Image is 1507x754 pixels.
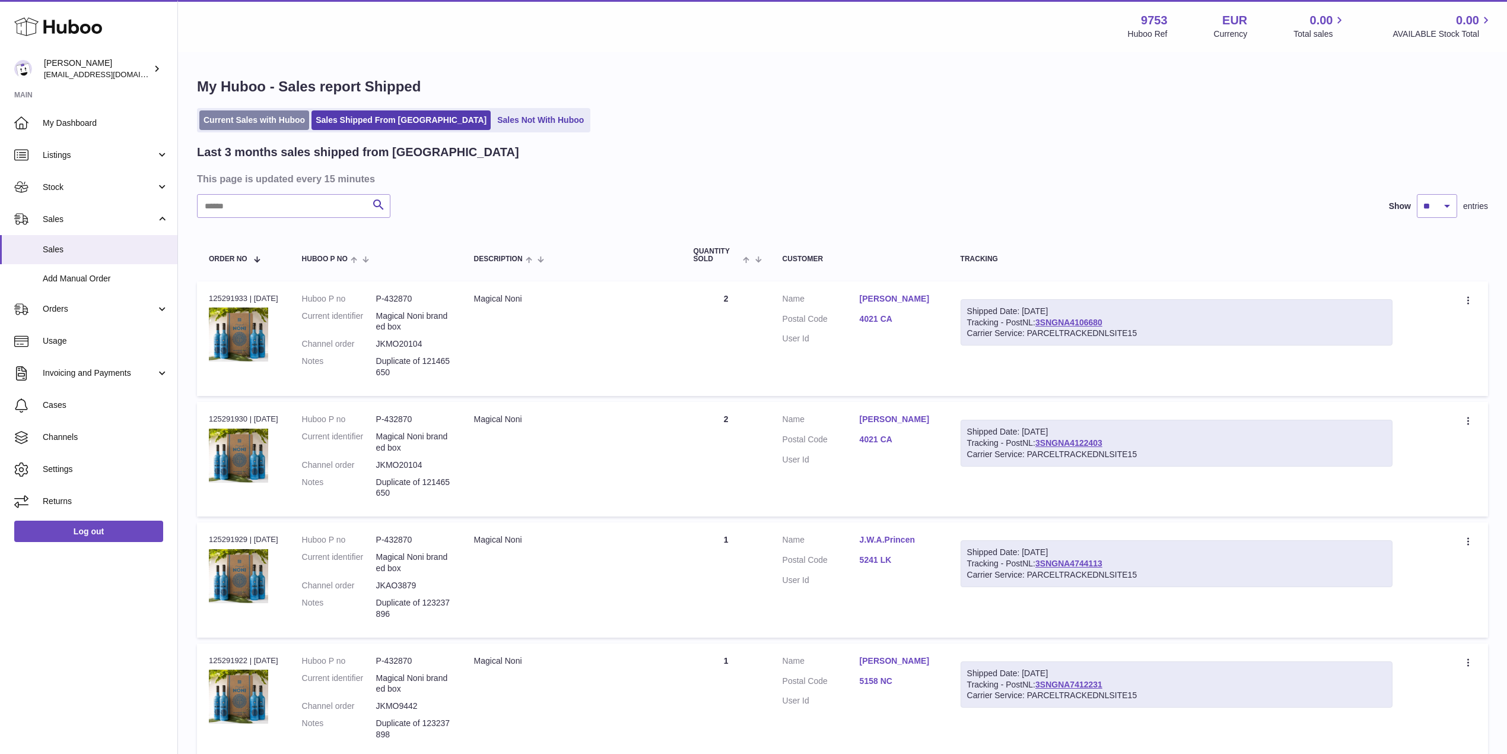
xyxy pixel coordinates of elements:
a: Current Sales with Huboo [199,110,309,130]
dt: Notes [302,597,376,620]
a: 5241 LK [860,555,937,566]
strong: 9753 [1141,12,1168,28]
div: Magical Noni [474,414,670,425]
span: Huboo P no [302,255,348,263]
span: Usage [43,335,168,347]
label: Show [1389,201,1411,212]
img: 1651244466.jpg [209,549,268,603]
dt: Name [783,414,860,428]
dt: Name [783,534,860,549]
span: Invoicing and Payments [43,368,156,379]
div: Tracking - PostNL: [961,661,1393,708]
td: 2 [682,402,771,517]
span: Sales [43,244,168,255]
div: Magical Noni [474,655,670,667]
dd: JKAO3879 [376,580,450,591]
a: Sales Not With Huboo [493,110,588,130]
dt: Name [783,293,860,308]
a: [PERSON_NAME] [860,655,937,667]
div: Tracking - PostNL: [961,420,1393,467]
span: Channels [43,432,168,443]
p: Duplicate of 123237896 [376,597,450,620]
dd: P-432870 [376,414,450,425]
dt: Huboo P no [302,655,376,667]
a: Sales Shipped From [GEOGRAPHIC_DATA] [311,110,491,130]
dt: Channel order [302,580,376,591]
div: 125291930 | [DATE] [209,414,278,424]
span: Total sales [1293,28,1346,40]
dt: Channel order [302,701,376,712]
h2: Last 3 months sales shipped from [GEOGRAPHIC_DATA] [197,144,519,160]
span: Quantity Sold [694,248,740,263]
div: Currency [1214,28,1248,40]
a: 4021 CA [860,434,937,445]
div: Shipped Date: [DATE] [967,547,1387,558]
dt: Huboo P no [302,414,376,425]
span: 0.00 [1310,12,1333,28]
div: Tracking - PostNL: [961,540,1393,587]
a: [PERSON_NAME] [860,293,937,305]
div: Shipped Date: [DATE] [967,306,1387,317]
h3: This page is updated every 15 minutes [197,172,1485,185]
a: 0.00 Total sales [1293,12,1346,40]
dt: Current identifier [302,552,376,574]
span: entries [1463,201,1488,212]
dt: Current identifier [302,431,376,454]
dt: Huboo P no [302,293,376,305]
div: Shipped Date: [DATE] [967,668,1387,679]
dt: Notes [302,477,376,499]
span: Description [474,255,523,263]
span: Settings [43,464,168,475]
div: Carrier Service: PARCELTRACKEDNLSITE15 [967,569,1387,581]
dt: Postal Code [783,676,860,690]
span: Listings [43,150,156,161]
dd: P-432870 [376,534,450,546]
td: 2 [682,281,771,396]
dt: User Id [783,333,860,344]
dt: Notes [302,718,376,740]
dt: Current identifier [302,311,376,333]
dt: User Id [783,695,860,707]
span: Returns [43,496,168,507]
div: Customer [783,255,937,263]
a: Log out [14,521,163,542]
span: Add Manual Order [43,273,168,284]
dt: Channel order [302,460,376,471]
p: Duplicate of 123237898 [376,718,450,740]
dd: JKMO20104 [376,338,450,350]
dt: User Id [783,454,860,465]
dd: P-432870 [376,293,450,305]
div: 125291922 | [DATE] [209,655,278,666]
dt: Name [783,655,860,670]
a: 3SNGNA4744113 [1035,559,1102,568]
dt: Current identifier [302,673,376,695]
span: My Dashboard [43,118,168,129]
dt: User Id [783,575,860,586]
dt: Huboo P no [302,534,376,546]
span: Stock [43,182,156,193]
a: 5158 NC [860,676,937,687]
td: 1 [682,522,771,637]
img: 1651244466.jpg [209,670,268,724]
dd: Magical Noni branded box [376,552,450,574]
dd: P-432870 [376,655,450,667]
dt: Channel order [302,338,376,350]
div: Carrier Service: PARCELTRACKEDNLSITE15 [967,690,1387,701]
dd: Magical Noni branded box [376,311,450,333]
img: info@welovenoni.com [14,60,32,78]
p: Duplicate of 121465650 [376,356,450,378]
img: 1651244466.jpg [209,429,268,483]
dt: Postal Code [783,555,860,569]
h1: My Huboo - Sales report Shipped [197,77,1488,96]
a: 0.00 AVAILABLE Stock Total [1392,12,1493,40]
div: Carrier Service: PARCELTRACKEDNLSITE15 [967,449,1387,460]
a: 3SNGNA4122403 [1035,438,1102,448]
a: [PERSON_NAME] [860,414,937,425]
dt: Postal Code [783,434,860,448]
a: 3SNGNA7412231 [1035,680,1102,689]
div: 125291933 | [DATE] [209,293,278,304]
a: J.W.A.Princen [860,534,937,546]
div: Magical Noni [474,534,670,546]
span: Order No [209,255,247,263]
dd: Magical Noni branded box [376,431,450,454]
